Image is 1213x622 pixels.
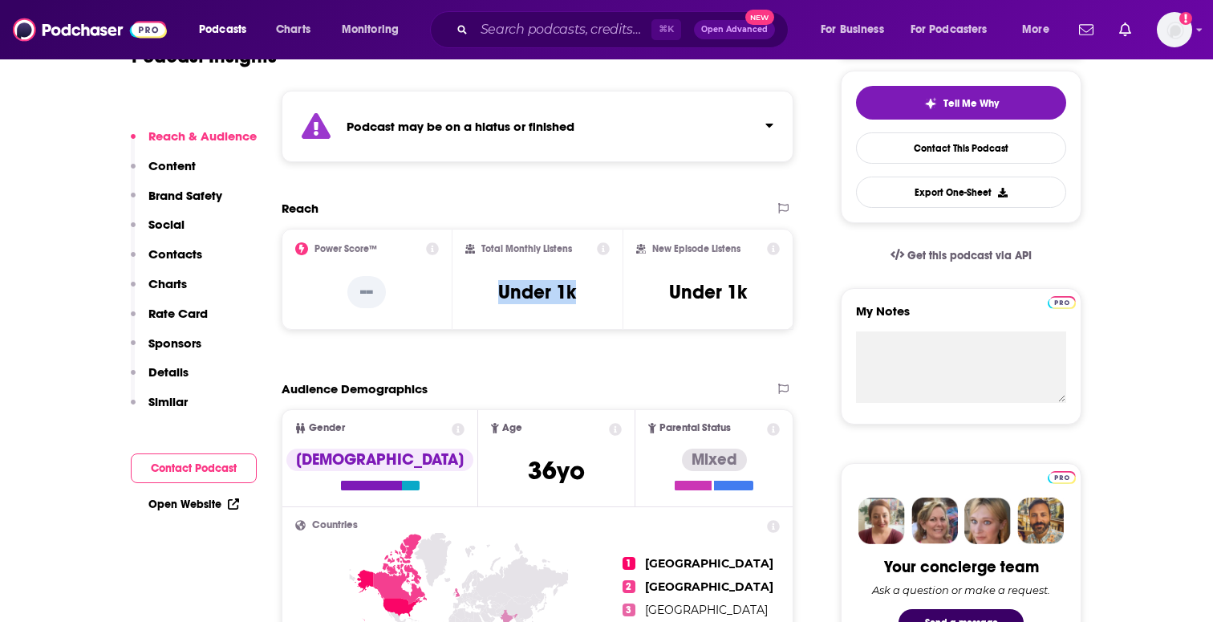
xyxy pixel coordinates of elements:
p: Contacts [148,246,202,262]
p: Content [148,158,196,173]
a: Show notifications dropdown [1113,16,1138,43]
strong: Podcast may be on a hiatus or finished [347,119,574,134]
span: Monitoring [342,18,399,41]
span: ⌘ K [651,19,681,40]
p: Similar [148,394,188,409]
span: 36 yo [528,455,585,486]
p: Reach & Audience [148,128,257,144]
span: 1 [623,557,635,570]
span: Parental Status [659,423,731,433]
button: Social [131,217,185,246]
button: open menu [809,17,904,43]
span: Countries [312,520,358,531]
button: Show profile menu [1157,12,1192,47]
a: Charts [266,17,320,43]
div: [DEMOGRAPHIC_DATA] [286,449,473,471]
h3: Under 1k [669,280,747,304]
button: Brand Safety [131,188,222,217]
a: Pro website [1048,469,1076,484]
button: Open AdvancedNew [694,20,775,39]
button: Content [131,158,196,188]
img: Barbara Profile [911,498,958,544]
button: Export One-Sheet [856,177,1066,208]
input: Search podcasts, credits, & more... [474,17,651,43]
a: Show notifications dropdown [1073,16,1100,43]
h3: Under 1k [498,280,576,304]
div: Mixed [682,449,747,471]
span: Age [502,423,522,433]
h2: Reach [282,201,318,216]
button: Similar [131,394,188,424]
section: Click to expand status details [282,91,793,162]
button: open menu [331,17,420,43]
h2: Power Score™ [314,243,377,254]
span: [GEOGRAPHIC_DATA] [645,556,773,571]
a: Open Website [148,498,239,511]
span: Tell Me Why [943,97,999,110]
span: Charts [276,18,310,41]
p: Rate Card [148,306,208,321]
button: open menu [900,17,1011,43]
img: Podchaser Pro [1048,296,1076,309]
button: Contact Podcast [131,453,257,483]
img: Podchaser - Follow, Share and Rate Podcasts [13,14,167,45]
div: Search podcasts, credits, & more... [445,11,804,48]
label: My Notes [856,303,1066,331]
button: open menu [1011,17,1069,43]
button: open menu [188,17,267,43]
img: tell me why sparkle [924,97,937,110]
h2: Audience Demographics [282,381,428,396]
span: 3 [623,604,635,616]
span: Podcasts [199,18,246,41]
img: Jules Profile [964,498,1011,544]
img: User Profile [1157,12,1192,47]
button: Sponsors [131,335,201,365]
span: 2 [623,580,635,593]
button: tell me why sparkleTell Me Why [856,86,1066,120]
button: Rate Card [131,306,208,335]
div: Ask a question or make a request. [872,583,1050,596]
p: Details [148,364,189,380]
p: Charts [148,276,187,291]
span: Get this podcast via API [907,249,1032,262]
span: [GEOGRAPHIC_DATA] [645,603,768,617]
p: Social [148,217,185,232]
button: Charts [131,276,187,306]
span: Gender [309,423,345,433]
img: Sydney Profile [858,498,905,544]
span: For Business [821,18,884,41]
span: New [745,10,774,25]
span: Logged in as maiak [1157,12,1192,47]
a: Pro website [1048,294,1076,309]
div: Your concierge team [884,557,1039,577]
button: Reach & Audience [131,128,257,158]
h2: New Episode Listens [652,243,740,254]
span: [GEOGRAPHIC_DATA] [645,579,773,594]
p: -- [347,276,386,308]
p: Brand Safety [148,188,222,203]
svg: Add a profile image [1179,12,1192,25]
a: Get this podcast via API [878,236,1045,275]
img: Podchaser Pro [1048,471,1076,484]
button: Details [131,364,189,394]
a: Contact This Podcast [856,132,1066,164]
span: Open Advanced [701,26,768,34]
button: Contacts [131,246,202,276]
img: Jon Profile [1017,498,1064,544]
span: More [1022,18,1049,41]
h2: Total Monthly Listens [481,243,572,254]
span: For Podcasters [911,18,988,41]
p: Sponsors [148,335,201,351]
